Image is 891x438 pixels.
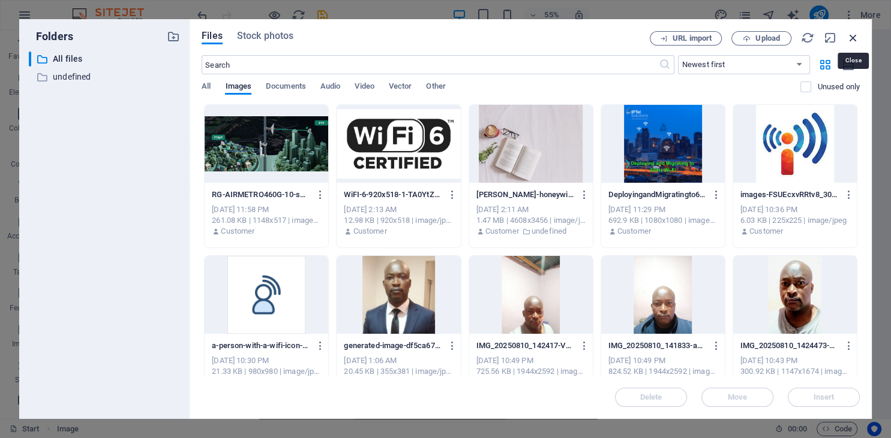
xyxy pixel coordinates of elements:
span: URL import [673,35,712,42]
div: [DATE] 10:49 PM [608,355,718,366]
p: IMG_20250810_141833-as7dK5LH1U4XOxZAVX1D8Q.jpg [608,340,707,351]
div: 692.9 KB | 1080x1080 | image/gif [608,215,718,226]
p: Customer [749,226,783,237]
input: Search [202,55,658,74]
div: [DATE] 1:06 AM [344,355,453,366]
div: 12.98 KB | 920x518 | image/jpeg [344,215,453,226]
div: 300.92 KB | 1147x1674 | image/jpeg [740,366,850,377]
p: generated-image-df5ca678-ffb3-4087-b0b6-12f47b64a476-2NMRsVlNxqLu3-02BavKnw.jpg [344,340,442,351]
div: 21.33 KB | 980x980 | image/jpeg [212,366,321,377]
div: [DATE] 2:13 AM [344,204,453,215]
span: Upload [755,35,780,42]
div: [DATE] 10:30 PM [212,355,321,366]
p: All files [53,52,158,66]
p: Customer [485,226,519,237]
p: Displays only files that are not in use on the website. Files added during this session can still... [817,81,860,92]
span: Stock photos [237,29,293,43]
span: Other [426,79,445,96]
span: All [202,79,211,96]
p: a-person-with-a-wifi-icon-on-a-white-background-free-vector-SWcuLldlt_4wfNztU5U1dw.jpg [212,340,310,351]
div: 725.56 KB | 1944x2592 | image/jpeg [476,366,586,377]
p: Customer [221,226,254,237]
div: [DATE] 11:29 PM [608,204,718,215]
p: RG-AIRMETRO460G-10-sT1yVdnqHdwOrgqrrM2s9w.jpg [212,189,310,200]
div: 261.08 KB | 1148x517 | image/jpeg [212,215,321,226]
span: Files [202,29,223,43]
div: 824.52 KB | 1944x2592 | image/jpeg [608,366,718,377]
div: [DATE] 10:49 PM [476,355,586,366]
span: Vector [389,79,412,96]
p: Customer [353,226,386,237]
div: [DATE] 10:43 PM [740,355,850,366]
div: 20.45 KB | 355x381 | image/jpeg [344,366,453,377]
i: Reload [801,31,814,44]
p: IMG_20250810_1424473-UNkbOONwLzlyAeYz4HPbAg.jpg [740,340,839,351]
div: ​ [29,52,31,67]
span: Video [355,79,374,96]
p: images-FSUEcxvRRtv8_30RS3QXOA.jpg [740,189,839,200]
div: By: Customer | Folder: undefined [476,226,586,237]
p: undefined [532,226,566,237]
div: [DATE] 10:36 PM [740,204,850,215]
p: Customer [617,226,651,237]
div: [DATE] 11:58 PM [212,204,321,215]
p: WiFI-6-920x518-1-TA0YtZwa4G3RZyvgUhmBUQ.jpg [344,189,442,200]
div: undefined [29,70,180,84]
p: Folders [29,29,73,44]
p: undefined [53,70,158,84]
p: DeployingandMigratingto6GHzWi-FiInstagramPost-U5l9bmTVdPESvDO9KW36Pw.gif [608,189,707,200]
span: Documents [266,79,306,96]
button: URL import [650,31,722,46]
p: IMG_20250810_142417-VunvSEy6HoTN4Gd9F1WVWw.jpg [476,340,575,351]
p: nicole-honeywill-1221924-unsplash-GHSOZc6dMZpyR8_eHyhChQ.jpg [476,189,575,200]
i: Create new folder [167,30,180,43]
div: 1.47 MB | 4608x3456 | image/jpeg [476,215,586,226]
span: Images [225,79,251,96]
i: Minimize [824,31,837,44]
div: [DATE] 2:11 AM [476,204,586,215]
span: Audio [320,79,340,96]
button: Upload [731,31,791,46]
div: 6.03 KB | 225x225 | image/jpeg [740,215,850,226]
